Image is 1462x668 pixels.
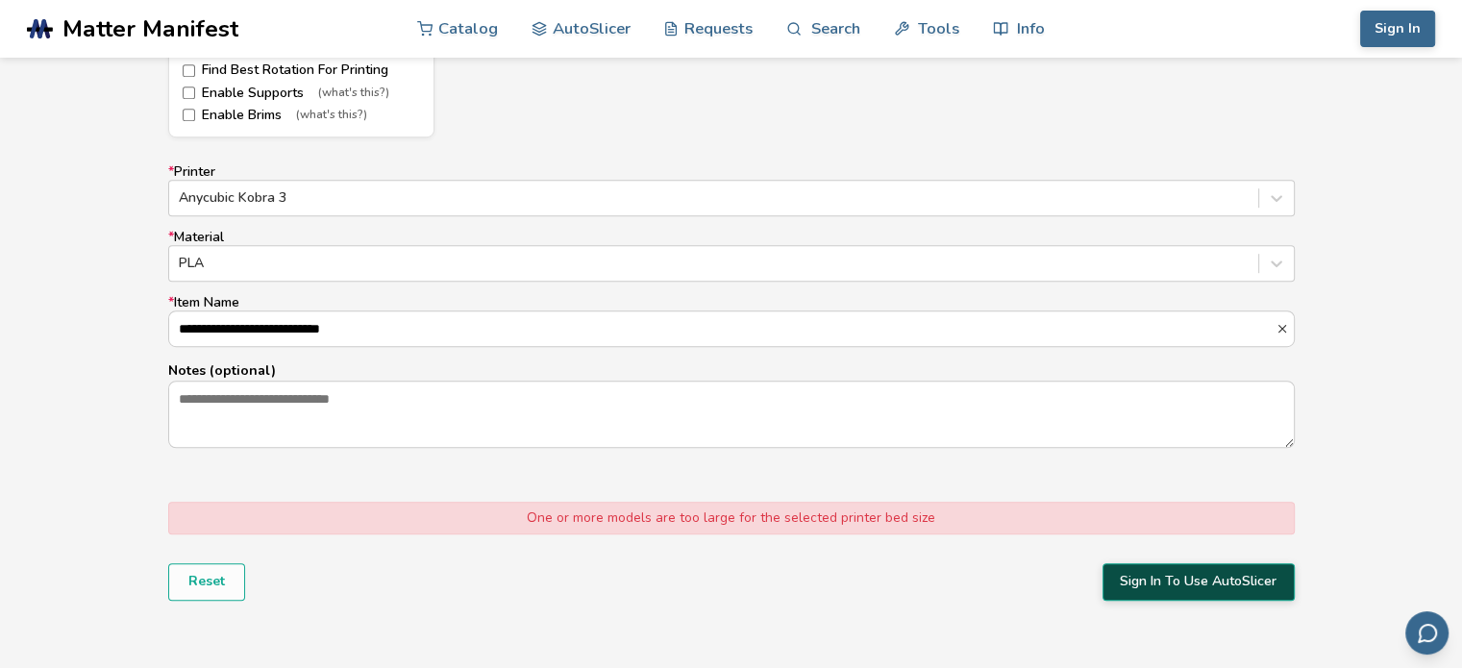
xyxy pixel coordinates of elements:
textarea: Notes (optional) [169,382,1294,447]
input: Enable Brims(what's this?) [183,109,195,121]
input: Enable Supports(what's this?) [183,87,195,99]
label: Item Name [168,295,1295,347]
label: Enable Brims [183,108,420,123]
button: *Item Name [1276,322,1294,335]
input: Find Best Rotation For Printing [183,64,195,77]
span: (what's this?) [318,87,389,100]
input: *Item Name [169,311,1276,346]
div: One or more models are too large for the selected printer bed size [168,502,1295,534]
input: *PrinterAnycubic Kobra 3 [179,190,183,206]
p: Notes (optional) [168,360,1295,381]
label: Find Best Rotation For Printing [183,62,420,78]
button: Send feedback via email [1405,611,1449,655]
button: Sign In To Use AutoSlicer [1103,563,1295,600]
label: Enable Supports [183,86,420,101]
label: Printer [168,164,1295,216]
button: Sign In [1360,11,1435,47]
span: (what's this?) [296,109,367,122]
button: Reset [168,563,245,600]
span: Matter Manifest [62,15,238,42]
label: Material [168,230,1295,282]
